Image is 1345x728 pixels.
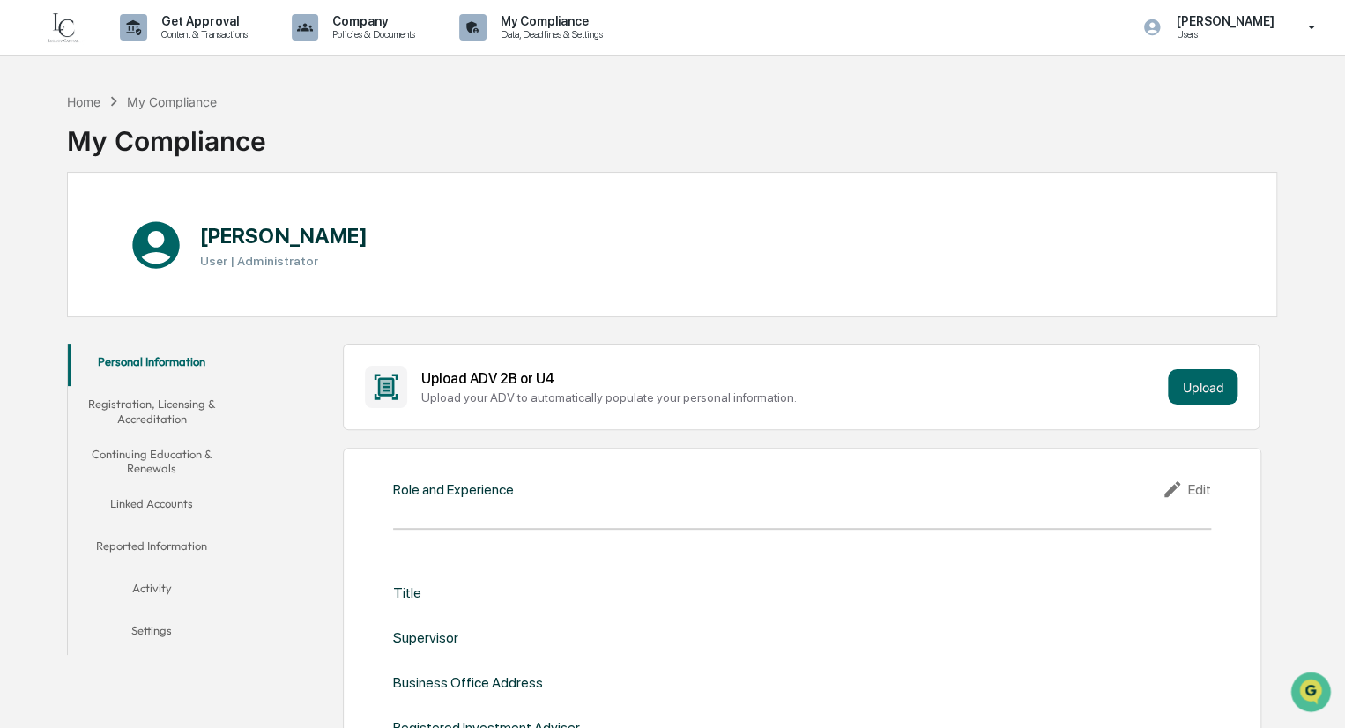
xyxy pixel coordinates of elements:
[318,28,424,41] p: Policies & Documents
[393,674,543,691] div: Business Office Address
[147,28,256,41] p: Content & Transactions
[1168,369,1237,405] button: Upload
[318,14,424,28] p: Company
[421,390,1162,405] div: Upload your ADV to automatically populate your personal information.
[68,613,236,655] button: Settings
[487,28,612,41] p: Data, Deadlines & Settings
[393,481,514,498] div: Role and Experience
[1162,479,1211,500] div: Edit
[68,486,236,528] button: Linked Accounts
[147,14,256,28] p: Get Approval
[42,10,85,45] img: logo
[18,135,49,167] img: 1746055101610-c473b297-6a78-478c-a979-82029cc54cd1
[393,584,421,601] div: Title
[60,152,223,167] div: We're available if you need us!
[60,135,289,152] div: Start new chat
[68,570,236,613] button: Activity
[68,386,236,436] button: Registration, Licensing & Accreditation
[67,111,266,157] div: My Compliance
[1162,28,1282,41] p: Users
[18,257,32,271] div: 🔎
[11,249,118,280] a: 🔎Data Lookup
[175,299,213,312] span: Pylon
[35,222,114,240] span: Preclearance
[68,528,236,570] button: Reported Information
[68,436,236,487] button: Continuing Education & Renewals
[68,344,236,386] button: Personal Information
[68,344,236,655] div: secondary tabs example
[127,94,217,109] div: My Compliance
[18,224,32,238] div: 🖐️
[200,223,367,249] h1: [PERSON_NAME]
[1289,670,1336,717] iframe: Open customer support
[128,224,142,238] div: 🗄️
[124,298,213,312] a: Powered byPylon
[121,215,226,247] a: 🗄️Attestations
[200,254,367,268] h3: User | Administrator
[67,94,100,109] div: Home
[11,215,121,247] a: 🖐️Preclearance
[421,370,1162,387] div: Upload ADV 2B or U4
[487,14,612,28] p: My Compliance
[393,629,458,646] div: Supervisor
[145,222,219,240] span: Attestations
[300,140,321,161] button: Start new chat
[35,256,111,273] span: Data Lookup
[1162,14,1282,28] p: [PERSON_NAME]
[18,37,321,65] p: How can we help?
